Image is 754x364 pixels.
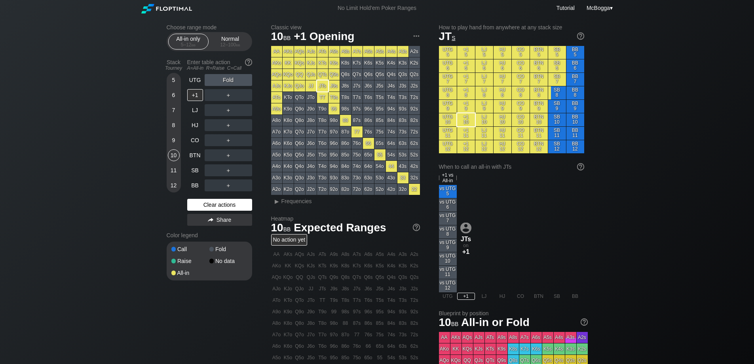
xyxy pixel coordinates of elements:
[271,92,282,103] div: ATo
[329,69,340,80] div: Q9s
[556,5,575,11] a: Tutorial
[457,100,475,113] div: +1 9
[576,32,585,40] img: help.32db89a4.svg
[209,258,247,264] div: No data
[271,161,282,172] div: A4o
[351,184,363,195] div: 72o
[172,42,205,48] div: 5 – 12
[475,86,493,99] div: LJ 8
[439,24,584,30] h2: How to play hand from anywhere at any stack size
[386,46,397,57] div: A4s
[329,92,340,103] div: T9s
[317,103,328,114] div: T9o
[306,184,317,195] div: J2o
[452,33,455,42] span: s
[351,149,363,160] div: 75o
[457,113,475,126] div: +1 10
[439,73,457,86] div: UTG 7
[512,46,530,59] div: CO 5
[329,57,340,69] div: K9s
[512,127,530,140] div: CO 11
[271,149,282,160] div: A5o
[329,172,340,183] div: 93o
[168,149,180,161] div: 10
[409,92,420,103] div: T2s
[170,34,207,49] div: All-in only
[494,113,511,126] div: HJ 10
[386,92,397,103] div: T4s
[283,33,291,42] span: bb
[386,184,397,195] div: 42o
[294,57,305,69] div: KQs
[351,69,363,80] div: Q7s
[374,149,386,160] div: 55
[351,103,363,114] div: 97s
[374,184,386,195] div: 52o
[494,127,511,140] div: HJ 11
[580,318,589,326] img: help.32db89a4.svg
[294,80,305,91] div: QJo
[317,184,328,195] div: T2o
[214,42,247,48] div: 12 – 100
[187,65,252,71] div: A=All-in R=Raise C=Call
[317,161,328,172] div: T4o
[283,161,294,172] div: K4o
[548,100,566,113] div: SB 9
[168,89,180,101] div: 6
[386,138,397,149] div: 64s
[294,69,305,80] div: QQ
[326,5,428,13] div: No Limit Hold’em Poker Ranges
[283,138,294,149] div: K6o
[270,30,292,44] span: 10
[205,164,252,176] div: ＋
[439,30,456,42] span: JT
[271,184,282,195] div: A2o
[271,172,282,183] div: A3o
[475,127,493,140] div: LJ 11
[329,184,340,195] div: 92o
[351,172,363,183] div: 73o
[281,198,312,204] span: Frequencies
[306,103,317,114] div: J9o
[566,127,584,140] div: BB 11
[374,57,386,69] div: K5s
[340,184,351,195] div: 82o
[306,92,317,103] div: JTo
[397,172,408,183] div: 33
[283,92,294,103] div: KTo
[306,46,317,57] div: AJs
[566,100,584,113] div: BB 9
[271,46,282,57] div: AA
[271,138,282,149] div: A6o
[205,119,252,131] div: ＋
[530,113,548,126] div: BTN 10
[271,126,282,137] div: A7o
[397,103,408,114] div: 93s
[457,46,475,59] div: +1 5
[363,57,374,69] div: K6s
[576,162,585,171] img: help.32db89a4.svg
[329,46,340,57] div: A9s
[205,134,252,146] div: ＋
[363,69,374,80] div: Q6s
[187,134,203,146] div: CO
[168,74,180,86] div: 5
[292,30,355,44] span: +1 Opening
[329,103,340,114] div: 99
[475,100,493,113] div: LJ 9
[386,161,397,172] div: 44
[439,100,457,113] div: UTG 9
[340,126,351,137] div: 87o
[530,73,548,86] div: BTN 7
[205,179,252,191] div: ＋
[363,92,374,103] div: T6s
[409,184,420,195] div: 22
[187,74,203,86] div: UTG
[397,161,408,172] div: 43s
[548,140,566,153] div: SB 12
[340,57,351,69] div: K8s
[306,126,317,137] div: J7o
[409,57,420,69] div: K2s
[363,115,374,126] div: 86s
[439,172,456,183] span: +1 vs All-in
